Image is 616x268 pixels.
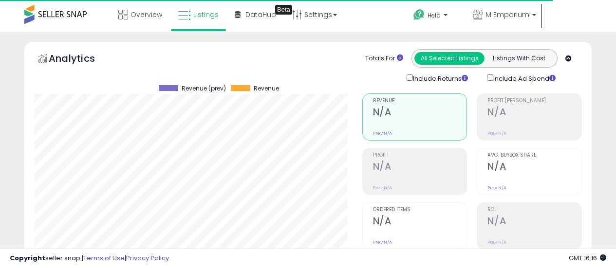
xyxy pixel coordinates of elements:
small: Prev: N/A [487,239,506,245]
div: Include Returns [399,72,480,84]
span: ROI [487,207,581,213]
a: Privacy Policy [126,253,169,263]
span: Ordered Items [373,207,467,213]
span: Profit [373,153,467,158]
h5: Analytics [49,52,114,68]
span: M Emporium [485,10,529,19]
a: Terms of Use [83,253,125,263]
div: Tooltip anchor [275,5,292,15]
h2: N/A [373,161,467,174]
h2: N/A [487,107,581,120]
span: Revenue [254,85,279,92]
div: Include Ad Spend [480,72,571,84]
small: Prev: N/A [373,185,392,191]
span: Help [428,11,441,19]
span: DataHub [245,10,276,19]
button: All Selected Listings [414,52,485,65]
small: Prev: N/A [373,130,392,136]
strong: Copyright [10,253,45,263]
span: Revenue (prev) [182,85,226,92]
i: Get Help [413,9,425,21]
h2: N/A [487,215,581,229]
small: Prev: N/A [487,185,506,191]
div: Totals For [365,54,403,63]
span: Avg. Buybox Share [487,153,581,158]
div: seller snap | | [10,254,169,263]
h2: N/A [373,107,467,120]
span: Revenue [373,98,467,104]
span: 2025-09-16 16:16 GMT [569,253,606,263]
span: Overview [131,10,162,19]
h2: N/A [487,161,581,174]
span: Listings [193,10,219,19]
span: Profit [PERSON_NAME] [487,98,581,104]
small: Prev: N/A [373,239,392,245]
a: Help [406,1,464,32]
button: Listings With Cost [484,52,554,65]
h2: N/A [373,215,467,229]
small: Prev: N/A [487,130,506,136]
